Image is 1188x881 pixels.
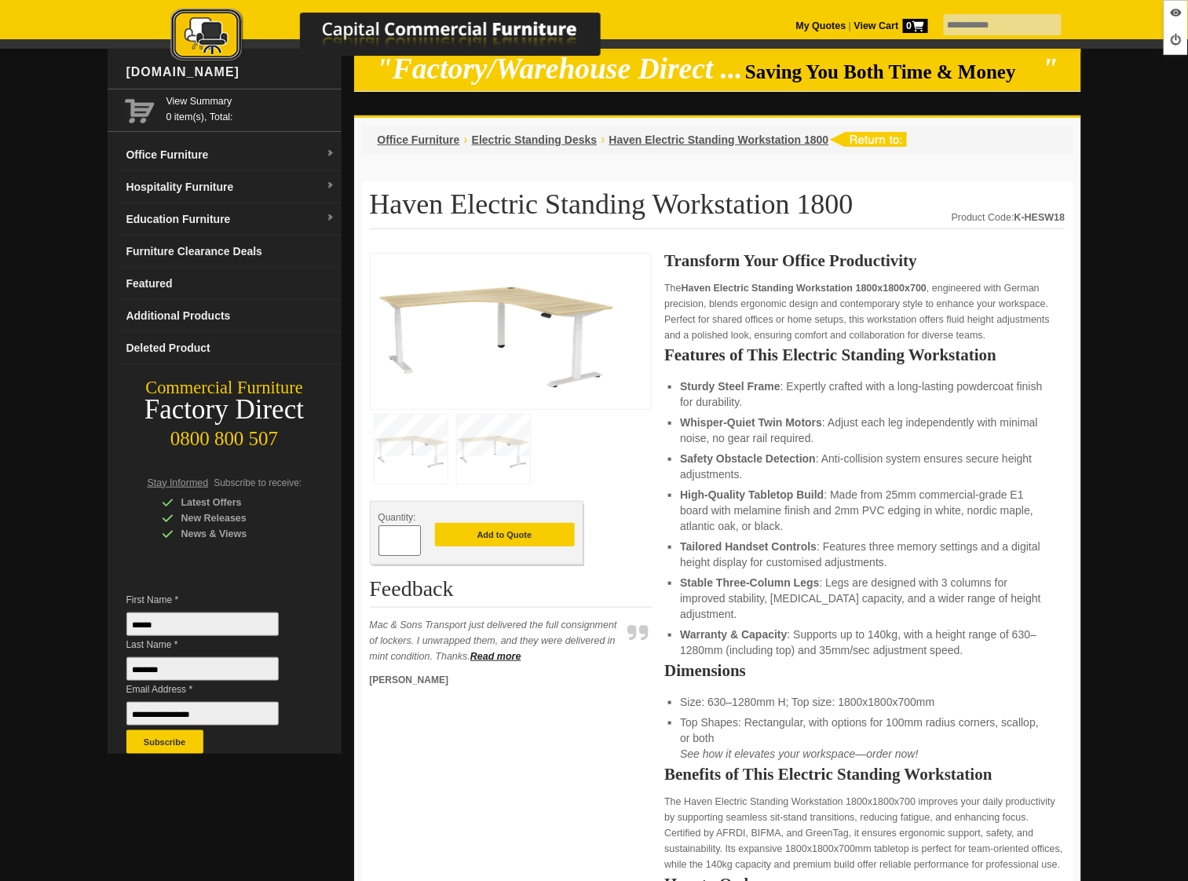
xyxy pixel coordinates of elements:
a: View Summary [166,93,335,109]
div: 0800 800 507 [108,420,342,450]
div: Commercial Furniture [108,377,342,399]
a: Deleted Product [120,332,342,364]
span: Quantity: [378,512,416,523]
span: First Name * [126,592,302,608]
strong: Whisper-Quiet Twin Motors [680,416,822,429]
li: : Expertly crafted with a long-lasting powdercoat finish for durability. [680,378,1049,410]
p: The Haven Electric Standing Workstation 1800x1800x700 improves your daily productivity by support... [664,794,1065,872]
div: Latest Offers [162,495,311,510]
a: Education Furnituredropdown [120,203,342,236]
a: Additional Products [120,300,342,332]
img: dropdown [326,181,335,191]
li: : Adjust each leg independently with minimal noise, no gear rail required. [680,415,1049,446]
input: Email Address * [126,702,279,726]
h2: Benefits of This Electric Standing Workstation [664,766,1065,782]
a: Office Furnituredropdown [120,139,342,171]
li: : Supports up to 140kg, with a height range of 630–1280mm (including top) and 35mm/sec adjustment... [680,627,1049,658]
strong: Warranty & Capacity [680,628,787,641]
li: : Features three memory settings and a digital height display for customised adjustments. [680,539,1049,570]
a: Hospitality Furnituredropdown [120,171,342,203]
span: Subscribe to receive: [214,477,302,488]
a: Office Furniture [378,133,460,146]
a: View Cart0 [851,20,927,31]
strong: Stable Three-Column Legs [680,576,819,589]
li: : Anti-collision system ensures secure height adjustments. [680,451,1049,482]
div: News & Views [162,526,311,542]
li: : Made from 25mm commercial-grade E1 board with melamine finish and 2mm PVC edging in white, nord... [680,487,1049,534]
h2: Transform Your Office Productivity [664,253,1065,269]
li: Top Shapes: Rectangular, with options for 100mm radius corners, scallop, or both [680,715,1049,762]
em: " [1042,53,1058,85]
div: [DOMAIN_NAME] [120,49,342,96]
img: Capital Commercial Furniture Logo [127,8,677,65]
img: Haven Electric Standing Workstation 1800x1800x700, spacious, twin motors, 140kg capacity, for off... [378,261,614,397]
h1: Haven Electric Standing Workstation 1800 [370,189,1066,229]
strong: High-Quality Tabletop Build [680,488,824,501]
img: dropdown [326,214,335,223]
p: The , engineered with German precision, blends ergonomic design and contemporary style to enhance... [664,280,1065,343]
a: Read more [470,651,521,662]
li: › [464,132,468,148]
button: Add to Quote [435,523,575,547]
p: [PERSON_NAME] [370,672,621,688]
span: 0 item(s), Total: [166,93,335,122]
button: Subscribe [126,730,203,754]
span: Saving You Both Time & Money [745,61,1040,82]
strong: K-HESW18 [1014,212,1066,223]
a: Furniture Clearance Deals [120,236,342,268]
a: Capital Commercial Furniture Logo [127,8,677,70]
input: First Name * [126,612,279,636]
img: return to [829,132,907,147]
li: Size: 630–1280mm H; Top size: 1800x1800x700mm [680,694,1049,710]
h2: Dimensions [664,663,1065,678]
span: Stay Informed [148,477,209,488]
span: Email Address * [126,682,302,697]
li: › [601,132,605,148]
p: Mac & Sons Transport just delivered the full consignment of lockers. I unwrapped them, and they w... [370,617,621,664]
input: Last Name * [126,657,279,681]
h2: Feedback [370,577,652,608]
strong: View Cart [854,20,928,31]
span: Last Name * [126,637,302,653]
div: New Releases [162,510,311,526]
span: 0 [903,19,928,33]
li: : Legs are designed with 3 columns for improved stability, [MEDICAL_DATA] capacity, and a wider r... [680,575,1049,622]
a: Haven Electric Standing Workstation 1800 [609,133,829,146]
img: dropdown [326,149,335,159]
strong: Sturdy Steel Frame [680,380,780,393]
strong: Haven Electric Standing Workstation 1800x1800x700 [682,283,927,294]
h2: Features of This Electric Standing Workstation [664,347,1065,363]
div: Product Code: [952,210,1066,225]
em: See how it elevates your workspace—order now! [680,748,918,760]
a: My Quotes [796,20,846,31]
div: Factory Direct [108,399,342,421]
strong: Safety Obstacle Detection [680,452,816,465]
a: Featured [120,268,342,300]
strong: Tailored Handset Controls [680,540,817,553]
a: Electric Standing Desks [472,133,598,146]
